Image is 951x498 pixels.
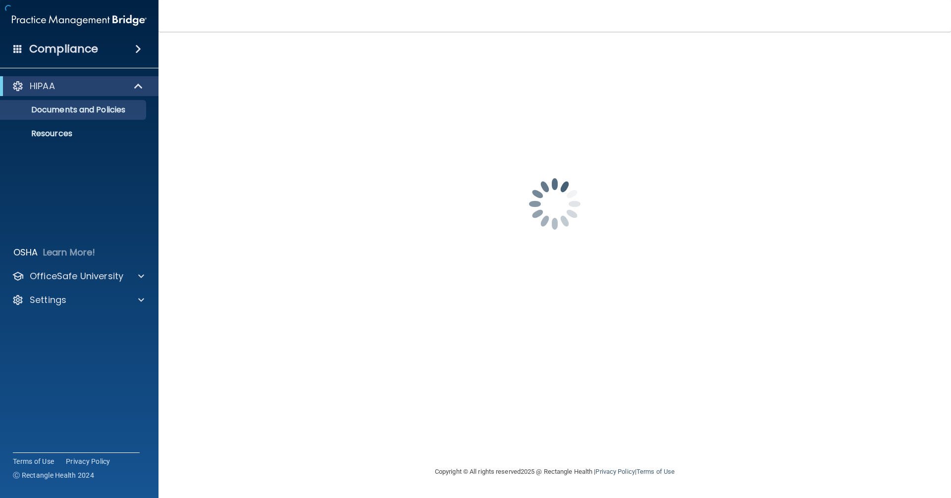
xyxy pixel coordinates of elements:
span: Ⓒ Rectangle Health 2024 [13,470,94,480]
a: Privacy Policy [66,456,110,466]
div: Copyright © All rights reserved 2025 @ Rectangle Health | | [374,456,736,488]
a: Privacy Policy [595,468,634,475]
p: Documents and Policies [6,105,142,115]
iframe: Drift Widget Chat Controller [780,428,939,467]
a: Terms of Use [13,456,54,466]
a: Settings [12,294,144,306]
a: HIPAA [12,80,144,92]
p: OfficeSafe University [30,270,123,282]
h4: Compliance [29,42,98,56]
p: Learn More! [43,247,96,258]
img: PMB logo [12,10,147,30]
a: Terms of Use [636,468,675,475]
a: OfficeSafe University [12,270,144,282]
img: spinner.e123f6fc.gif [505,154,604,253]
p: Resources [6,129,142,139]
p: HIPAA [30,80,55,92]
p: OSHA [13,247,38,258]
p: Settings [30,294,66,306]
